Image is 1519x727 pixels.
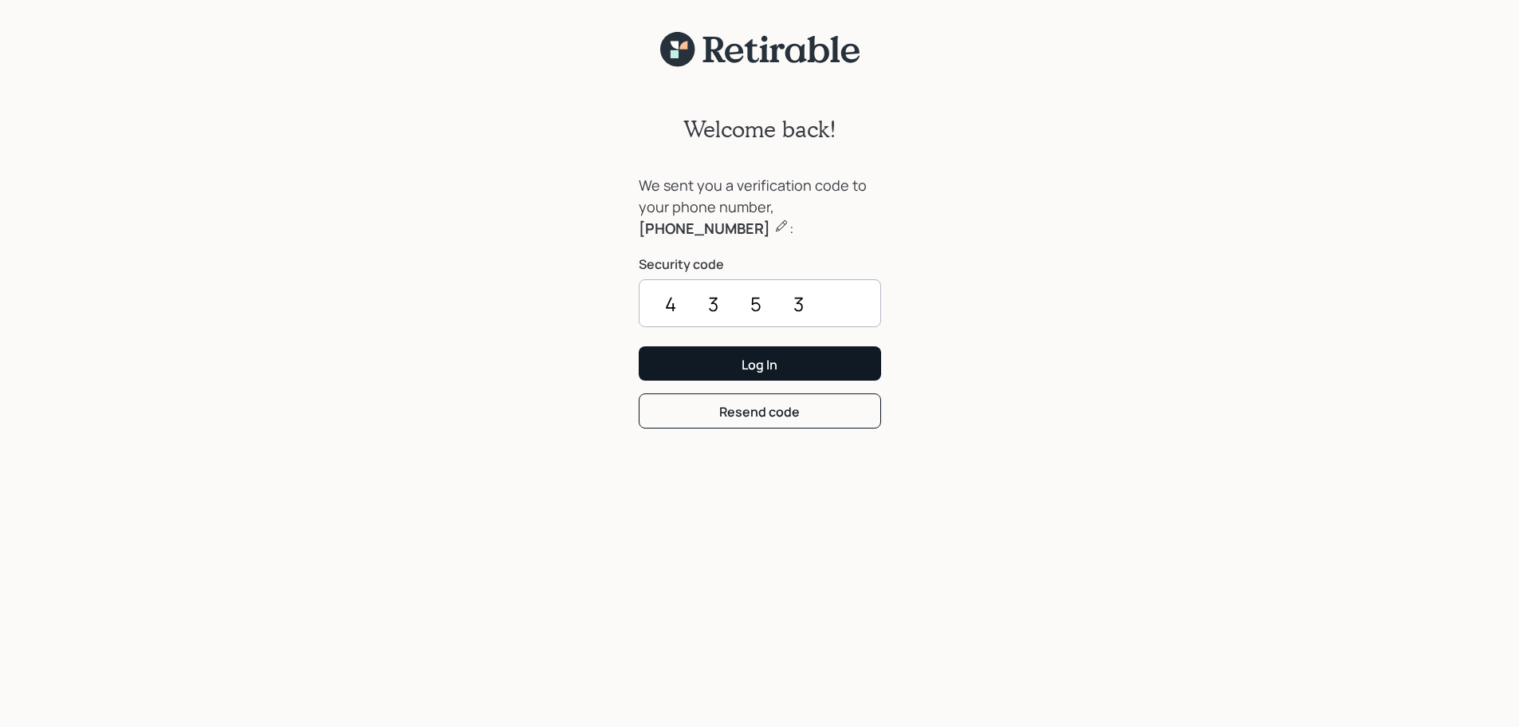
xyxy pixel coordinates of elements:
[742,356,777,373] div: Log In
[719,403,800,421] div: Resend code
[639,346,881,381] button: Log In
[639,255,881,273] label: Security code
[639,393,881,428] button: Resend code
[639,175,881,239] div: We sent you a verification code to your phone number, :
[639,219,770,238] b: [PHONE_NUMBER]
[639,279,881,327] input: ••••
[683,116,836,143] h2: Welcome back!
